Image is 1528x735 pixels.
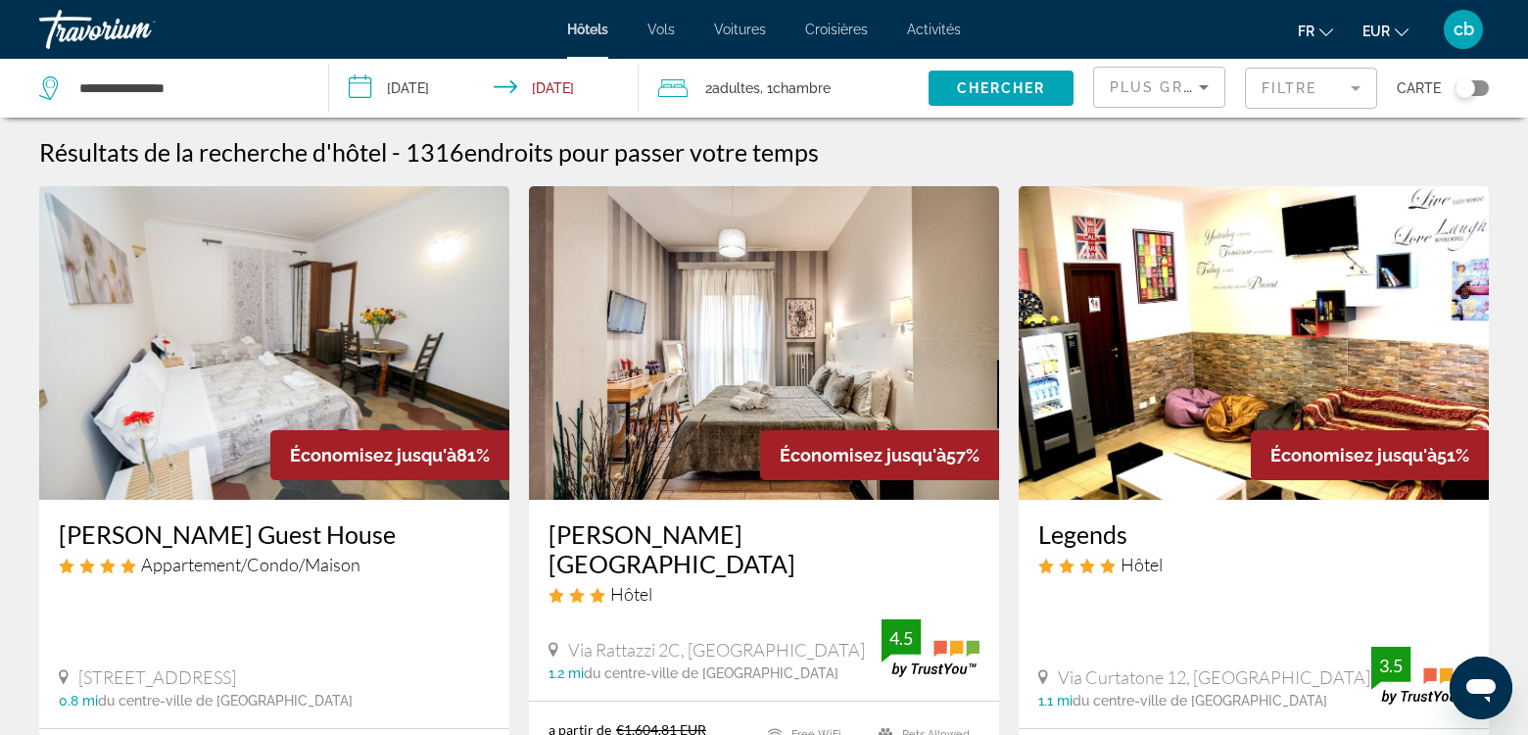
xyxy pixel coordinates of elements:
span: 2 [705,74,760,102]
span: [STREET_ADDRESS] [78,666,236,688]
h2: 1316 [406,137,819,167]
div: 81% [270,430,509,480]
a: [PERSON_NAME][GEOGRAPHIC_DATA] [549,519,979,578]
img: trustyou-badge.svg [882,619,979,677]
iframe: Bouton de lancement de la fenêtre de messagerie [1450,657,1512,719]
a: Hôtels [567,22,608,37]
a: Legends [1038,519,1469,549]
a: Activités [907,22,961,37]
span: Chambre [773,80,831,96]
span: cb [1454,20,1474,39]
span: Appartement/Condo/Maison [141,554,360,575]
span: Économisez jusqu'à [780,445,946,465]
a: Vols [647,22,675,37]
img: Hotel image [1019,186,1489,500]
button: Chercher [929,71,1074,106]
span: Plus grandes économies [1110,79,1344,95]
span: endroits pour passer votre temps [464,137,819,167]
h1: Résultats de la recherche d'hôtel [39,137,387,167]
img: Hotel image [39,186,509,500]
span: Chercher [957,80,1046,96]
div: 51% [1251,430,1489,480]
span: Hôtel [1121,554,1163,575]
span: Économisez jusqu'à [290,445,456,465]
span: 1.2 mi [549,665,584,681]
img: trustyou-badge.svg [1371,647,1469,705]
span: Carte [1397,74,1441,102]
span: 1.1 mi [1038,693,1073,709]
button: User Menu [1438,9,1489,50]
span: du centre-ville de [GEOGRAPHIC_DATA] [584,665,838,681]
span: Via Curtatone 12, [GEOGRAPHIC_DATA] [1058,666,1370,688]
span: fr [1298,24,1314,39]
button: Travelers: 2 adults, 0 children [639,59,929,118]
button: Change language [1298,17,1333,45]
span: - [392,137,401,167]
div: 57% [760,430,999,480]
div: 3 star Hotel [549,583,979,605]
button: Change currency [1362,17,1409,45]
a: Croisières [805,22,868,37]
div: 4 star Hostel [1038,554,1469,575]
span: 0.8 mi [59,693,98,709]
span: EUR [1362,24,1390,39]
a: Travorium [39,4,235,55]
div: 4.5 [882,626,921,650]
span: du centre-ville de [GEOGRAPHIC_DATA] [98,693,353,709]
span: Économisez jusqu'à [1270,445,1437,465]
span: du centre-ville de [GEOGRAPHIC_DATA] [1073,693,1327,709]
div: 4 star Apartment [59,554,490,575]
mat-select: Sort by [1110,75,1209,99]
img: Hotel image [529,186,999,500]
div: 3.5 [1371,654,1410,677]
a: [PERSON_NAME] Guest House [59,519,490,549]
span: Via Rattazzi 2C, [GEOGRAPHIC_DATA] [568,639,865,661]
span: Adultes [712,80,760,96]
button: Toggle map [1441,79,1489,97]
span: Hôtel [610,583,652,605]
button: Check-in date: Oct 16, 2025 Check-out date: Oct 20, 2025 [329,59,639,118]
a: Voitures [714,22,766,37]
span: , 1 [760,74,831,102]
button: Filter [1245,67,1377,110]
